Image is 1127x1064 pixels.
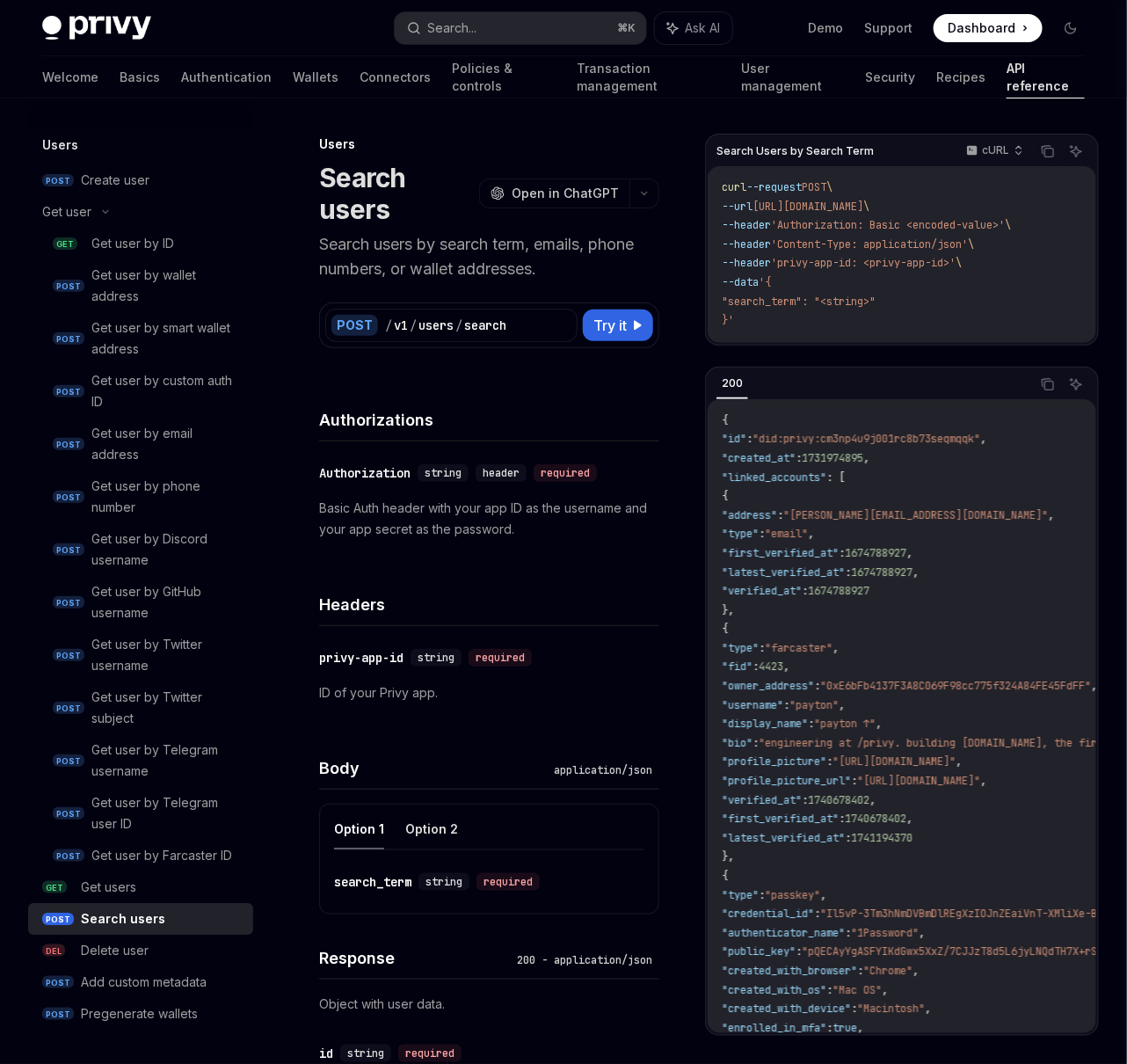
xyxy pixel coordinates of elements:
[42,976,74,989] span: POST
[91,740,243,782] div: Get user by Telegram username
[334,873,411,891] div: search_term
[319,593,659,616] h4: Headers
[796,944,802,958] span: :
[91,845,232,866] div: Get user by Farcaster ID
[91,581,243,623] div: Get user by GitHub username
[410,317,417,334] div: /
[771,218,1005,232] span: 'Authorization: Basic <encoded-value>'
[864,19,913,37] a: Support
[722,200,753,214] span: --url
[722,622,728,636] span: {
[53,596,84,609] span: POST
[820,679,1091,693] span: "0xE6bFb4137F3A8C069F98cc775f324A84FE45FdFF"
[753,660,759,674] span: :
[826,983,833,997] span: :
[53,649,84,662] span: POST
[722,1002,851,1016] span: "created_with_device"
[319,756,547,780] h4: Body
[722,849,734,864] span: },
[428,18,477,39] div: Search...
[845,812,906,826] span: 1740678402
[319,682,659,703] p: ID of your Privy app.
[319,994,659,1015] p: Object with user data.
[722,698,783,712] span: "username"
[91,370,243,412] div: Get user by custom auth ID
[759,527,765,541] span: :
[753,200,863,214] span: [URL][DOMAIN_NAME]
[42,56,98,98] a: Welcome
[360,56,431,98] a: Connectors
[53,807,84,820] span: POST
[826,754,833,769] span: :
[863,451,869,465] span: ,
[956,256,962,270] span: \
[319,498,659,540] p: Basic Auth header with your app ID as the username and your app secret as the password.
[512,185,619,202] span: Open in ChatGPT
[913,964,919,978] span: ,
[771,237,968,251] span: 'Content-Type: application/json'
[980,774,986,788] span: ,
[722,1021,826,1035] span: "enrolled_in_mfa"
[28,734,253,787] a: POSTGet user by Telegram username
[53,543,84,557] span: POST
[814,907,820,921] span: :
[865,56,915,98] a: Security
[722,489,728,503] span: {
[319,464,411,482] div: Authorization
[722,983,826,997] span: "created_with_os"
[42,944,65,958] span: DEL
[405,808,458,849] button: Option 2
[28,228,253,259] a: GETGet user by ID
[722,237,771,251] span: --header
[469,649,532,667] div: required
[722,660,753,674] span: "fid"
[826,470,845,485] span: : [
[1007,56,1085,98] a: API reference
[418,317,454,334] div: users
[1091,679,1097,693] span: ,
[863,964,913,978] span: "Chrome"
[851,565,913,579] span: 1674788927
[28,903,253,935] a: POSTSearch users
[28,629,253,681] a: POSTGet user by Twitter username
[777,508,783,522] span: :
[617,21,636,35] span: ⌘ K
[42,16,151,40] img: dark logo
[81,877,136,898] div: Get users
[722,432,746,446] span: "id"
[936,56,985,98] a: Recipes
[1057,14,1085,42] button: Toggle dark mode
[42,174,74,187] span: POST
[982,143,1009,157] p: cURL
[42,201,91,222] div: Get user
[783,508,1048,522] span: "[PERSON_NAME][EMAIL_ADDRESS][DOMAIN_NAME]"
[476,873,540,891] div: required
[876,717,882,731] span: ,
[319,1045,333,1062] div: id
[655,12,732,44] button: Ask AI
[759,888,765,902] span: :
[91,634,243,676] div: Get user by Twitter username
[455,317,462,334] div: /
[1065,373,1087,396] button: Ask AI
[919,926,925,940] span: ,
[968,237,974,251] span: \
[319,946,510,970] h4: Response
[1065,140,1087,163] button: Ask AI
[120,56,160,98] a: Basics
[722,907,814,921] span: "credential_id"
[28,523,253,576] a: POSTGet user by Discord username
[91,317,243,360] div: Get user by smart wallet address
[833,1021,857,1035] span: true
[814,679,820,693] span: :
[385,317,392,334] div: /
[802,584,808,598] span: :
[722,295,876,309] span: "search_term": "<string>"
[783,698,789,712] span: :
[722,313,734,327] span: }'
[479,179,629,208] button: Open in ChatGPT
[53,754,84,768] span: POST
[418,651,454,665] span: string
[759,660,783,674] span: 4423
[808,584,869,598] span: 1674788927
